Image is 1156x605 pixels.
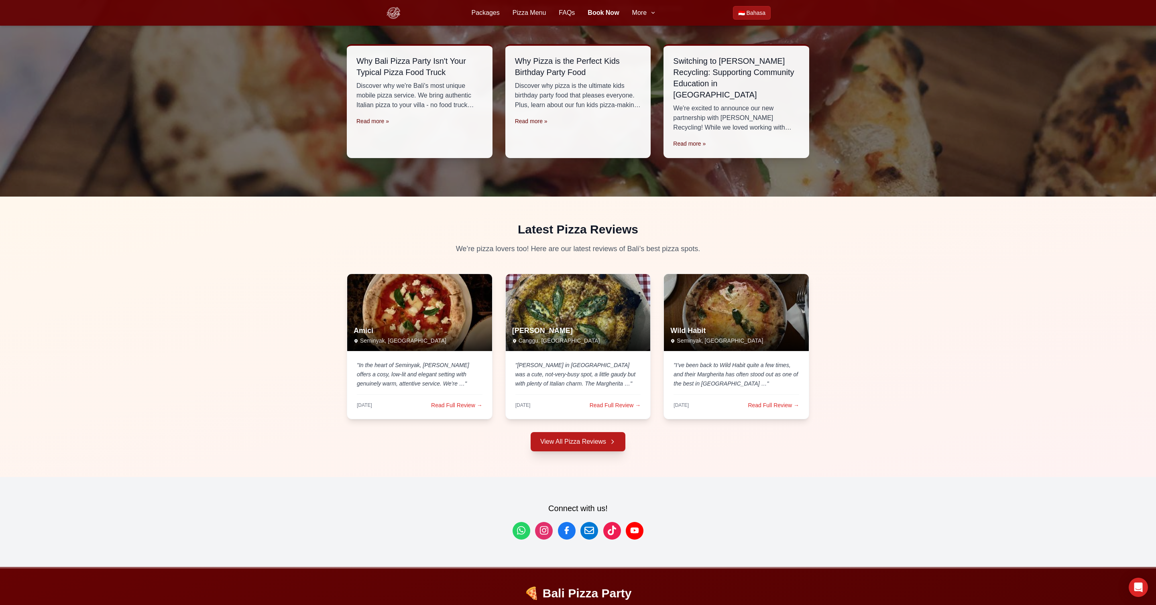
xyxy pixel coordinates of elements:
h3: Connect with us! [334,503,822,514]
p: We're excited to announce our new partnership with [PERSON_NAME] Recycling! While we loved workin... [673,104,800,132]
a: Why Pizza is the Perfect Kids Birthday Party Food Discover why pizza is the ultimate kids birthda... [505,44,651,158]
p: Discover why pizza is the ultimate kids birthday party food that pleases everyone. Plus, learn ab... [515,81,641,110]
a: Pizza Menu [513,8,546,18]
p: [DATE] [674,402,689,408]
img: Wild Habit [664,274,809,351]
button: More [632,8,656,18]
a: Why Bali Pizza Party Isn't Your Typical Pizza Food Truck Discover why we're Bali's most unique mo... [347,44,493,158]
h2: Latest Pizza Reviews [13,222,1143,237]
a: Packages [471,8,499,18]
a: Book Now [588,8,619,18]
span: Read more » [515,118,547,124]
p: [DATE] [515,402,531,408]
span: Read more » [673,140,706,147]
p: Canggu, [GEOGRAPHIC_DATA] [512,337,644,345]
p: Seminyak, [GEOGRAPHIC_DATA] [670,337,802,345]
h3: Wild Habit [670,326,802,335]
a: Switching to [PERSON_NAME] Recycling: Supporting Community Education in [GEOGRAPHIC_DATA] We're e... [663,44,809,158]
span: Read more » [356,118,389,124]
span: More [632,8,647,18]
a: Beralih ke Bahasa Indonesia [733,6,771,20]
div: Open Intercom Messenger [1129,578,1148,597]
blockquote: "[PERSON_NAME] in [GEOGRAPHIC_DATA] was a cute, not-very-busy spot, a little gaudy but with plent... [515,361,641,388]
h3: Switching to [PERSON_NAME] Recycling: Supporting Community Education in [GEOGRAPHIC_DATA] [673,55,800,100]
h3: Why Pizza is the Perfect Kids Birthday Party Food [515,55,641,78]
blockquote: "In the heart of Seminyak, [PERSON_NAME] offers a cosy, low-lit and elegant setting with genuinel... [357,361,482,388]
a: Read Full Review → [431,401,482,409]
p: We’re pizza lovers too! Here are our latest reviews of Bali’s best pizza spots. [13,243,1143,254]
a: Read Full Review → [748,401,799,409]
p: Seminyak, [GEOGRAPHIC_DATA] [354,337,486,345]
a: FAQs [559,8,575,18]
p: [DATE] [357,402,372,408]
h3: Why Bali Pizza Party Isn't Your Typical Pizza Food Truck [356,55,483,78]
img: Gioia [506,274,651,351]
h3: [PERSON_NAME] [512,326,644,335]
blockquote: "I’ve been back to Wild Habit quite a few times, and their Margherita has often stood out as one ... [674,361,799,388]
img: Amici [347,274,492,351]
p: Discover why we're Bali's most unique mobile pizza service. We bring authentic Italian pizza to y... [356,81,483,110]
span: Bahasa [747,9,765,17]
p: 🍕 Bali Pizza Party [385,586,771,601]
a: View All Pizza Reviews [531,432,625,451]
img: Bali Pizza Party Logo [385,5,401,21]
a: Read Full Review → [590,401,641,409]
h3: Amici [354,326,486,335]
